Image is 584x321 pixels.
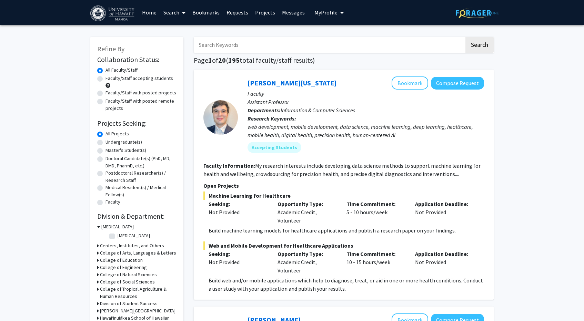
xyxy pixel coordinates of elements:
[97,44,124,53] span: Refine By
[100,257,143,264] h3: College of Education
[100,278,155,286] h3: College of Social Sciences
[90,6,136,21] img: University of Hawaiʻi at Mānoa Logo
[248,123,484,139] div: web development, mobile development, data science, machine learning, deep learning, healthcare, m...
[105,147,146,154] label: Master's Student(s)
[105,89,176,96] label: Faculty/Staff with posted projects
[97,119,177,127] h2: Projects Seeking:
[118,232,150,239] label: [MEDICAL_DATA]
[100,300,158,307] h3: Division of Student Success
[160,0,189,24] a: Search
[97,212,177,220] h2: Division & Department:
[209,226,484,235] p: Build machine learning models for healthcare applications and publish a research paper on your fi...
[203,191,484,200] span: Machine Learning for Healthcare
[189,0,223,24] a: Bookmarks
[248,98,484,106] p: Assistant Professor
[209,208,267,216] div: Not Provided
[208,56,212,64] span: 1
[203,162,255,169] b: Faculty Information:
[105,66,138,74] label: All Faculty/Staff
[278,200,336,208] p: Opportunity Type:
[101,223,134,230] h3: [MEDICAL_DATA]
[203,241,484,250] span: Web and Mobile Development for Healthcare Applications
[105,155,177,169] label: Doctoral Candidate(s) (PhD, MD, DMD, PharmD, etc.)
[194,56,494,64] h1: Page of ( total faculty/staff results)
[100,249,176,257] h3: College of Arts, Languages & Letters
[100,264,147,271] h3: College of Engineering
[105,97,177,112] label: Faculty/Staff with posted remote projects
[105,130,129,137] label: All Projects
[415,200,474,208] p: Application Deadline:
[105,169,177,184] label: Postdoctoral Researcher(s) / Research Staff
[346,250,405,258] p: Time Commitment:
[100,242,164,249] h3: Centers, Institutes, and Others
[279,0,308,24] a: Messages
[105,184,177,198] label: Medical Resident(s) / Medical Fellow(s)
[203,182,484,190] p: Open Projects
[209,276,484,293] p: Build web and/or mobile applications which help to diagnose, treat, or aid in one or more health ...
[248,142,301,153] mat-chip: Accepting Students
[100,286,177,300] h3: College of Tropical Agriculture & Human Resources
[139,0,160,24] a: Home
[415,250,474,258] p: Application Deadline:
[281,107,355,114] span: Information & Computer Sciences
[431,77,484,90] button: Compose Request to Peter Washington
[228,56,240,64] span: 195
[105,198,120,206] label: Faculty
[248,115,296,122] b: Research Keywords:
[392,76,428,90] button: Add Peter Washington to Bookmarks
[209,200,267,208] p: Seeking:
[346,200,405,208] p: Time Commitment:
[272,250,341,275] div: Academic Credit, Volunteer
[278,250,336,258] p: Opportunity Type:
[410,200,479,225] div: Not Provided
[248,90,484,98] p: Faculty
[223,0,252,24] a: Requests
[248,107,281,114] b: Departments:
[100,271,157,278] h3: College of Natural Sciences
[218,56,226,64] span: 20
[456,8,499,18] img: ForagerOne Logo
[100,307,175,314] h3: [PERSON_NAME][GEOGRAPHIC_DATA]
[272,200,341,225] div: Academic Credit, Volunteer
[252,0,279,24] a: Projects
[248,79,336,87] a: [PERSON_NAME][US_STATE]
[209,258,267,266] div: Not Provided
[209,250,267,258] p: Seeking:
[465,37,494,53] button: Search
[314,9,338,16] span: My Profile
[97,55,177,64] h2: Collaboration Status:
[341,250,410,275] div: 10 - 15 hours/week
[105,138,142,146] label: Undergraduate(s)
[203,162,481,177] fg-read-more: My research interests include developing data science methods to support machine learning for hea...
[194,37,464,53] input: Search Keywords
[341,200,410,225] div: 5 - 10 hours/week
[410,250,479,275] div: Not Provided
[105,75,173,82] label: Faculty/Staff accepting students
